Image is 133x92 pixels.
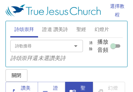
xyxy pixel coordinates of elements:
span: 聖經 [76,25,86,34]
button: 清除 [84,39,98,53]
span: 清除 [88,40,94,52]
img: True Jesus Church [5,4,101,17]
span: 播放音頻 [97,38,109,54]
span: 詩頌崇拜 [14,25,34,34]
span: 證道 讚美詩 [42,25,68,34]
i: 詩頌崇拜還未選讚美詩 [10,55,66,61]
span: 選擇教程 [109,2,125,19]
button: 關閉 [5,69,27,82]
span: 幻燈片 [95,25,109,34]
button: Open [71,41,81,51]
span: 關閉 [11,71,22,80]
